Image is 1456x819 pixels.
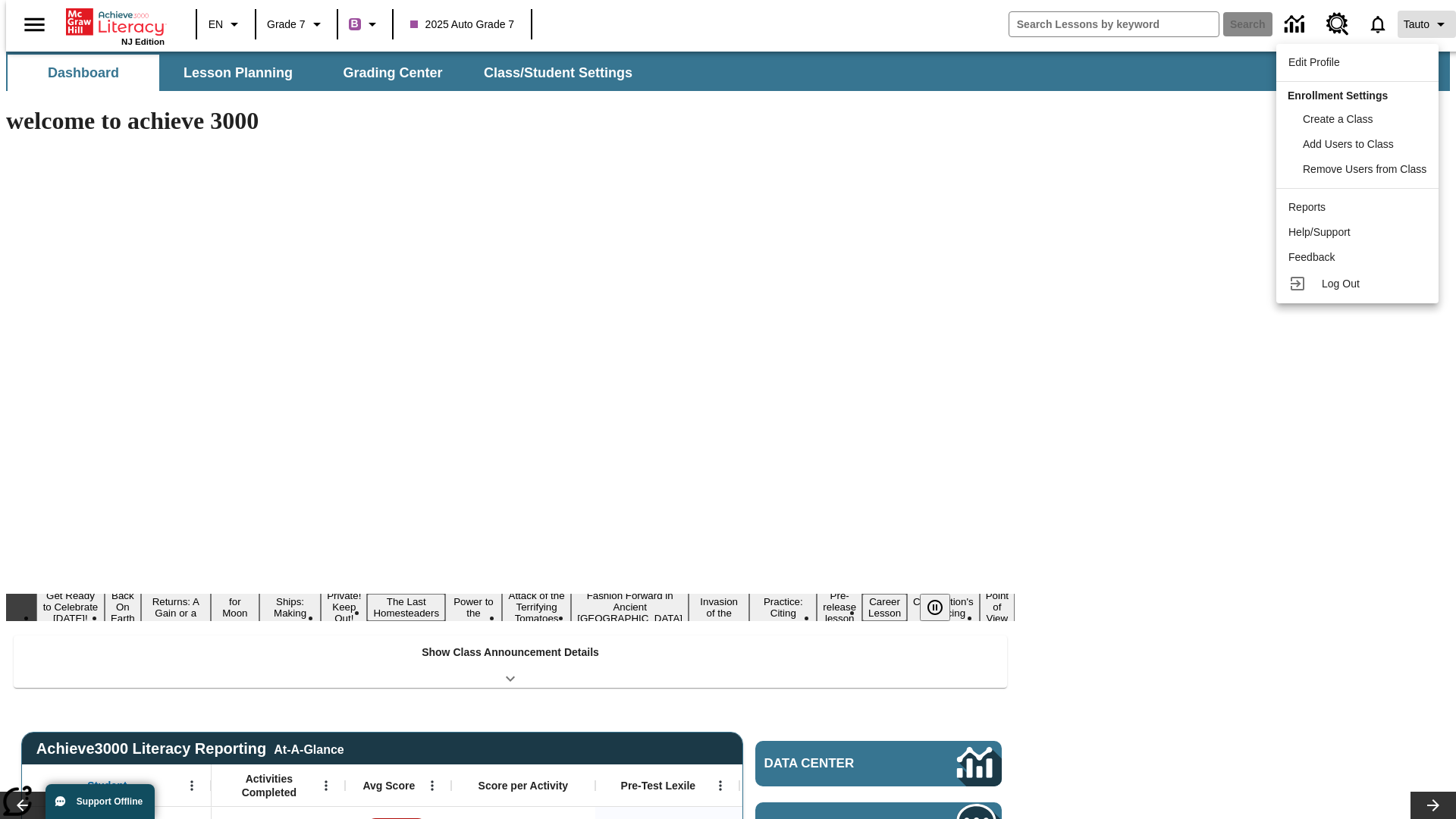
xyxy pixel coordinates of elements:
[6,12,221,26] body: Maximum 600 characters Press Escape to exit toolbar Press Alt + F10 to reach toolbar
[1303,138,1394,150] span: Add Users to Class
[1288,89,1388,102] span: Enrollment Settings
[1303,113,1373,125] span: Create a Class
[1288,56,1340,68] span: Edit Profile
[1303,163,1426,175] span: Remove Users from Class
[1322,278,1360,290] span: Log Out
[1288,226,1351,238] span: Help/Support
[1288,201,1326,213] span: Reports
[1288,251,1335,263] span: Feedback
